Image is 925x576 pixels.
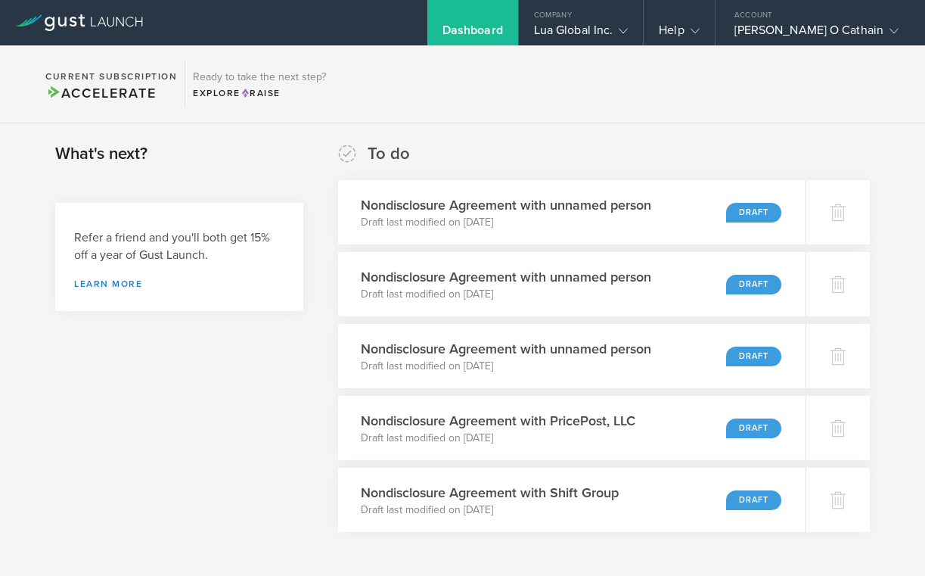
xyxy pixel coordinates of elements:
[534,23,629,45] div: Lua Global Inc.
[361,339,651,359] h3: Nondisclosure Agreement with unnamed person
[361,411,635,431] h3: Nondisclosure Agreement with PricePost, LLC
[185,61,334,107] div: Ready to take the next step?ExploreRaise
[726,490,781,510] div: Draft
[361,483,619,503] h3: Nondisclosure Agreement with Shift Group
[361,287,651,302] p: Draft last modified on [DATE]
[726,203,781,223] div: Draft
[241,88,281,98] span: Raise
[849,503,925,576] iframe: Chat Widget
[338,396,805,460] div: Nondisclosure Agreement with PricePost, LLCDraft last modified on [DATE]Draft
[45,72,177,81] h2: Current Subscription
[338,180,805,244] div: Nondisclosure Agreement with unnamed personDraft last modified on [DATE]Draft
[368,143,410,165] h2: To do
[361,195,651,215] h3: Nondisclosure Agreement with unnamed person
[659,23,699,45] div: Help
[45,85,156,101] span: Accelerate
[361,359,651,374] p: Draft last modified on [DATE]
[361,431,635,446] p: Draft last modified on [DATE]
[338,324,805,388] div: Nondisclosure Agreement with unnamed personDraft last modified on [DATE]Draft
[361,267,651,287] h3: Nondisclosure Agreement with unnamed person
[338,468,805,532] div: Nondisclosure Agreement with Shift GroupDraft last modified on [DATE]Draft
[55,143,147,165] h2: What's next?
[74,229,284,264] h3: Refer a friend and you'll both get 15% off a year of Gust Launch.
[726,275,781,294] div: Draft
[193,86,326,100] div: Explore
[734,23,899,45] div: [PERSON_NAME] O Cathain
[338,252,805,316] div: Nondisclosure Agreement with unnamed personDraft last modified on [DATE]Draft
[442,23,503,45] div: Dashboard
[74,279,284,288] a: Learn more
[726,419,781,438] div: Draft
[361,215,651,230] p: Draft last modified on [DATE]
[726,347,781,366] div: Draft
[361,503,619,518] p: Draft last modified on [DATE]
[193,72,326,83] h3: Ready to take the next step?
